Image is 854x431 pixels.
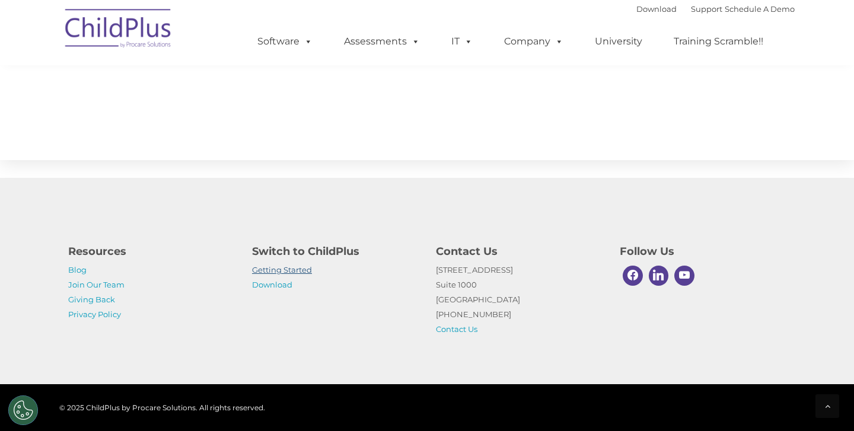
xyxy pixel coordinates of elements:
[332,30,432,53] a: Assessments
[691,4,722,14] a: Support
[246,30,324,53] a: Software
[436,324,477,334] a: Contact Us
[662,30,775,53] a: Training Scramble!!
[436,243,602,260] h4: Contact Us
[636,4,795,14] font: |
[68,295,115,304] a: Giving Back
[636,4,677,14] a: Download
[620,263,646,289] a: Facebook
[252,280,292,289] a: Download
[68,280,125,289] a: Join Our Team
[59,403,265,412] span: © 2025 ChildPlus by Procare Solutions. All rights reserved.
[68,265,87,274] a: Blog
[646,263,672,289] a: Linkedin
[252,243,418,260] h4: Switch to ChildPlus
[620,243,786,260] h4: Follow Us
[436,263,602,337] p: [STREET_ADDRESS] Suite 1000 [GEOGRAPHIC_DATA] [PHONE_NUMBER]
[59,1,178,60] img: ChildPlus by Procare Solutions
[8,395,38,425] button: Cookies Settings
[68,243,234,260] h4: Resources
[671,263,697,289] a: Youtube
[439,30,485,53] a: IT
[492,30,575,53] a: Company
[68,309,121,319] a: Privacy Policy
[725,4,795,14] a: Schedule A Demo
[165,78,201,87] span: Last name
[252,265,312,274] a: Getting Started
[165,127,215,136] span: Phone number
[583,30,654,53] a: University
